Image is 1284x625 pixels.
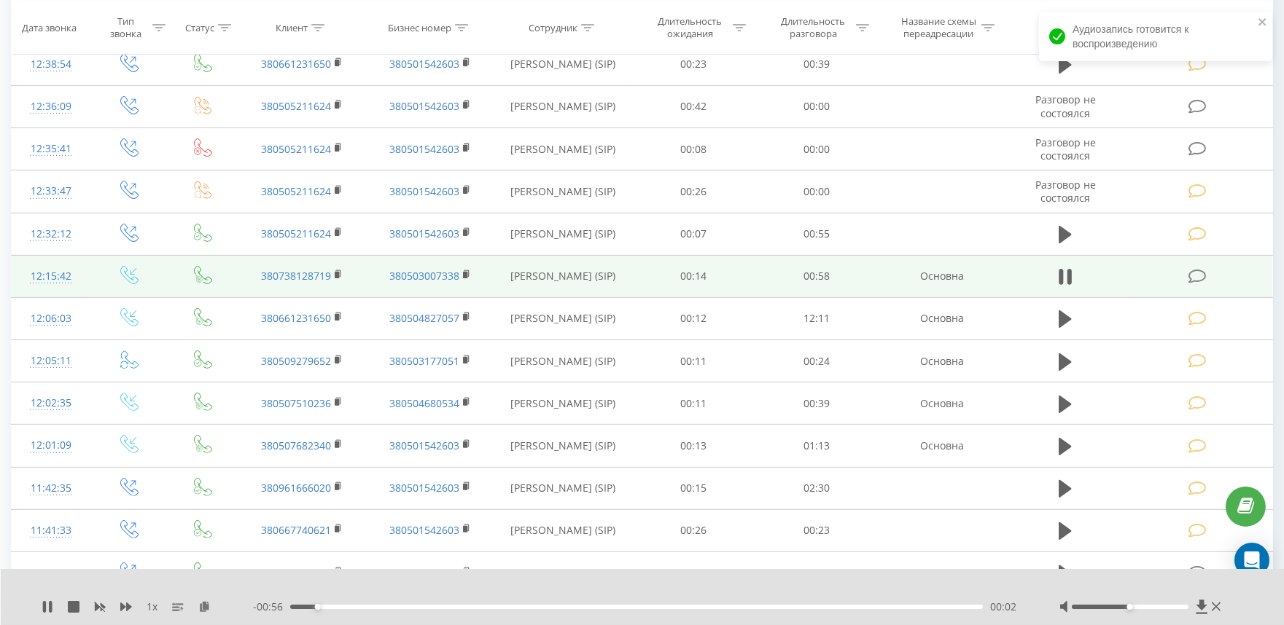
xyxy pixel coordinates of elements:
td: 00:39 [755,382,879,425]
span: Разговор не состоялся [1035,93,1096,119]
div: Аудиозапись разговора [1023,15,1118,40]
td: [PERSON_NAME] (SIP) [494,297,632,339]
a: 380505211624 [261,184,331,198]
td: 00:26 [632,170,755,213]
td: 00:12 [632,297,755,339]
a: 380507510236 [261,396,331,410]
div: 12:02:35 [26,389,76,417]
span: - 00:56 [253,600,290,614]
a: 380501542603 [389,99,459,113]
td: 00:58 [755,255,879,297]
a: 380738128719 [261,269,331,283]
a: 380504827057 [389,311,459,325]
div: 12:33:47 [26,177,76,205]
a: 380501542603 [389,523,459,537]
td: 00:14 [632,255,755,297]
td: 00:00 [755,85,879,127]
a: 380505211624 [261,99,331,113]
td: Основна [878,382,1006,425]
a: 380501542603 [389,439,459,452]
div: 12:15:42 [26,262,76,291]
div: Open Intercom Messenger [1234,543,1269,578]
div: Дата звонка [22,21,77,34]
div: 11:41:33 [26,516,76,545]
div: Клиент [276,21,308,34]
a: 380509279652 [261,354,331,368]
td: [PERSON_NAME] (SIP) [494,509,632,551]
td: 00:15 [632,467,755,509]
td: 00:39 [755,43,879,85]
td: 00:24 [755,340,879,382]
a: 380667740621 [261,523,331,537]
td: 00:07 [632,213,755,255]
td: 00:55 [755,213,879,255]
button: close [1258,16,1268,30]
div: 12:05:11 [26,347,76,375]
div: Аудиозапись готовится к воспроизведению [1039,12,1272,61]
td: [PERSON_NAME] (SIP) [494,552,632,594]
a: 380503234252 [261,566,331,580]
span: Разговор не состоялся [1035,178,1096,205]
td: [PERSON_NAME] (SIP) [494,382,632,425]
td: 00:26 [632,509,755,551]
a: 380661231650 [261,57,331,71]
div: Длительность разговора [774,15,852,40]
div: 12:32:12 [26,220,76,248]
td: Основна [878,425,1006,467]
a: 380507682340 [261,439,331,452]
div: 12:35:41 [26,135,76,163]
td: 00:13 [632,425,755,467]
td: 02:30 [755,467,879,509]
td: 00:08 [632,128,755,170]
span: Разговор не состоялся [1035,135,1096,162]
td: 00:23 [632,43,755,85]
div: Длительность ожидания [651,15,729,40]
a: 380501542603 [389,481,459,495]
td: 00:00 [755,170,879,213]
td: 00:42 [632,85,755,127]
td: 00:11 [632,340,755,382]
td: Основна [878,340,1006,382]
div: 12:36:09 [26,93,76,121]
td: Основна [878,297,1006,339]
td: [PERSON_NAME] (SIP) [494,85,632,127]
div: Тип звонка [103,15,148,40]
div: 11:42:35 [26,474,76,503]
td: 00:23 [755,509,879,551]
div: 12:38:54 [26,50,76,79]
a: 380501542603 [389,57,459,71]
td: 00:00 [755,128,879,170]
td: [PERSON_NAME] (SIP) [494,170,632,213]
a: 380501542603 [389,566,459,580]
span: 00:02 [990,600,1016,614]
span: 1 x [147,600,157,614]
a: 380505211624 [261,227,331,240]
div: 12:06:03 [26,304,76,333]
div: Статус [185,21,214,34]
div: Бизнес номер [388,21,451,34]
td: [PERSON_NAME] (SIP) [494,467,632,509]
td: [PERSON_NAME] (SIP) [494,425,632,467]
div: 12:01:09 [26,431,76,460]
a: 380503177051 [389,354,459,368]
a: 380501542603 [389,227,459,240]
a: 380505211624 [261,142,331,156]
div: Accessibility label [315,604,321,610]
td: Основна [878,255,1006,297]
td: 01:13 [755,425,879,467]
div: Название схемы переадресации [900,15,978,40]
td: [PERSON_NAME] (SIP) [494,43,632,85]
td: [PERSON_NAME] (SIP) [494,213,632,255]
a: 380961666020 [261,481,331,495]
div: 11:32:06 [26,559,76,587]
a: 380503007338 [389,269,459,283]
div: Accessibility label [1127,604,1133,610]
div: Сотрудник [529,21,577,34]
td: [PERSON_NAME] (SIP) [494,340,632,382]
td: 00:01 [755,552,879,594]
a: 380501542603 [389,184,459,198]
a: 380504680534 [389,396,459,410]
td: 00:11 [632,382,755,425]
td: [PERSON_NAME] (SIP) [494,128,632,170]
td: [PERSON_NAME] (SIP) [494,255,632,297]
